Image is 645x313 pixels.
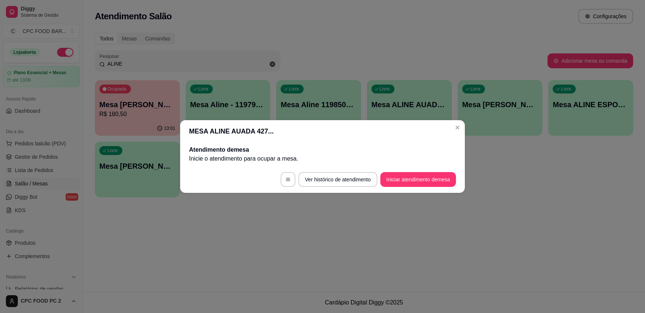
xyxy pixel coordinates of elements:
[380,172,456,187] button: Iniciar atendimento demesa
[451,122,463,134] button: Close
[189,145,456,154] h2: Atendimento de mesa
[189,154,456,163] p: Inicie o atendimento para ocupar a mesa .
[298,172,377,187] button: Ver histórico de atendimento
[180,120,465,142] header: MESA ALINE AUADA 427...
